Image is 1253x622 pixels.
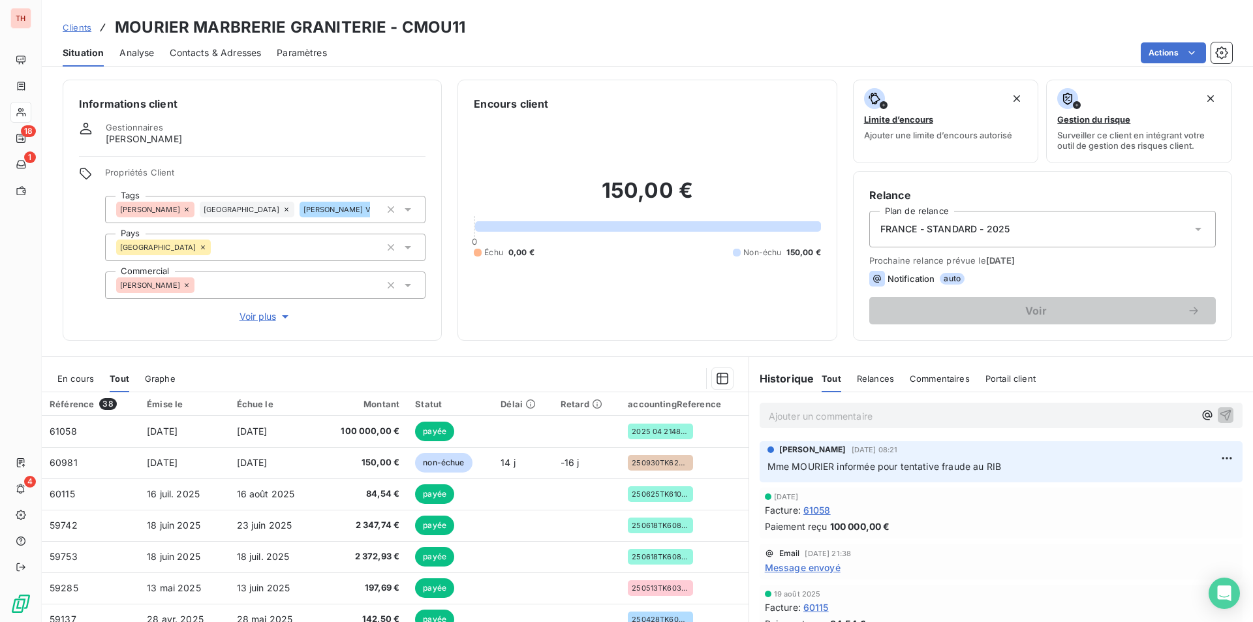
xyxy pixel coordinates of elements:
[474,178,820,217] h2: 150,00 €
[50,551,78,562] span: 59753
[869,297,1216,324] button: Voir
[1057,130,1221,151] span: Surveiller ce client en intégrant votre outil de gestion des risques client.
[774,493,799,501] span: [DATE]
[1141,42,1206,63] button: Actions
[864,130,1012,140] span: Ajouter une limite d’encours autorisé
[194,279,205,291] input: Ajouter une valeur
[10,593,31,614] img: Logo LeanPay
[120,281,180,289] span: [PERSON_NAME]
[119,46,154,59] span: Analyse
[632,553,689,561] span: 250618TK60898NG
[774,590,821,598] span: 19 août 2025
[21,125,36,137] span: 18
[57,373,94,384] span: En cours
[237,582,290,593] span: 13 juin 2025
[328,456,399,469] span: 150,00 €
[632,521,689,529] span: 250618TK60898NG
[985,373,1036,384] span: Portail client
[474,96,548,112] h6: Encours client
[147,488,200,499] span: 16 juil. 2025
[857,373,894,384] span: Relances
[853,80,1039,163] button: Limite d’encoursAjouter une limite d’encours autorisé
[10,8,31,29] div: TH
[885,305,1187,316] span: Voir
[501,457,516,468] span: 14 j
[632,584,689,592] span: 250513TK60357AW
[50,457,78,468] span: 60981
[1046,80,1232,163] button: Gestion du risqueSurveiller ce client en intégrant votre outil de gestion des risques client.
[328,582,399,595] span: 197,69 €
[415,578,454,598] span: payée
[830,520,890,533] span: 100 000,00 €
[986,255,1015,266] span: [DATE]
[803,600,829,614] span: 60115
[237,399,313,409] div: Échue le
[147,426,178,437] span: [DATE]
[328,488,399,501] span: 84,54 €
[328,425,399,438] span: 100 000,00 €
[63,46,104,59] span: Situation
[145,373,176,384] span: Graphe
[415,516,454,535] span: payée
[50,488,75,499] span: 60115
[147,520,200,531] span: 18 juin 2025
[940,273,965,285] span: auto
[50,520,78,531] span: 59742
[415,453,472,473] span: non-échue
[147,582,201,593] span: 13 mai 2025
[864,114,933,125] span: Limite d’encours
[240,310,292,323] span: Voir plus
[786,247,820,258] span: 150,00 €
[632,490,689,498] span: 250625TK61079AW
[484,247,503,258] span: Échu
[805,550,851,557] span: [DATE] 21:38
[803,503,831,517] span: 61058
[765,520,828,533] span: Paiement reçu
[415,484,454,504] span: payée
[779,444,846,456] span: [PERSON_NAME]
[415,547,454,567] span: payée
[910,373,970,384] span: Commentaires
[328,519,399,532] span: 2 347,74 €
[170,46,261,59] span: Contacts & Adresses
[1057,114,1130,125] span: Gestion du risque
[237,488,295,499] span: 16 août 2025
[24,476,36,488] span: 4
[561,457,580,468] span: -16 j
[561,399,612,409] div: Retard
[472,236,477,247] span: 0
[99,398,116,410] span: 38
[765,561,841,574] span: Message envoyé
[852,446,898,454] span: [DATE] 08:21
[237,520,292,531] span: 23 juin 2025
[204,206,280,213] span: [GEOGRAPHIC_DATA]
[749,371,814,386] h6: Historique
[632,459,689,467] span: 250930TK62316AW
[880,223,1010,236] span: FRANCE - STANDARD - 2025
[237,457,268,468] span: [DATE]
[63,22,91,33] span: Clients
[120,243,196,251] span: [GEOGRAPHIC_DATA]
[63,21,91,34] a: Clients
[328,399,399,409] div: Montant
[632,428,689,435] span: 2025 04 21484-1
[628,399,740,409] div: accountingReference
[277,46,327,59] span: Paramètres
[79,96,425,112] h6: Informations client
[501,399,544,409] div: Délai
[767,461,1001,472] span: Mme MOURIER informée pour tentative fraude au RIB
[105,309,425,324] button: Voir plus
[370,204,380,215] input: Ajouter une valeur
[211,241,221,253] input: Ajouter une valeur
[106,132,182,146] span: [PERSON_NAME]
[147,551,200,562] span: 18 juin 2025
[415,399,485,409] div: Statut
[147,399,221,409] div: Émise le
[105,167,425,185] span: Propriétés Client
[869,255,1216,266] span: Prochaine relance prévue le
[303,206,381,213] span: [PERSON_NAME] VDB
[120,206,180,213] span: [PERSON_NAME]
[50,426,77,437] span: 61058
[50,582,78,593] span: 59285
[1209,578,1240,609] div: Open Intercom Messenger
